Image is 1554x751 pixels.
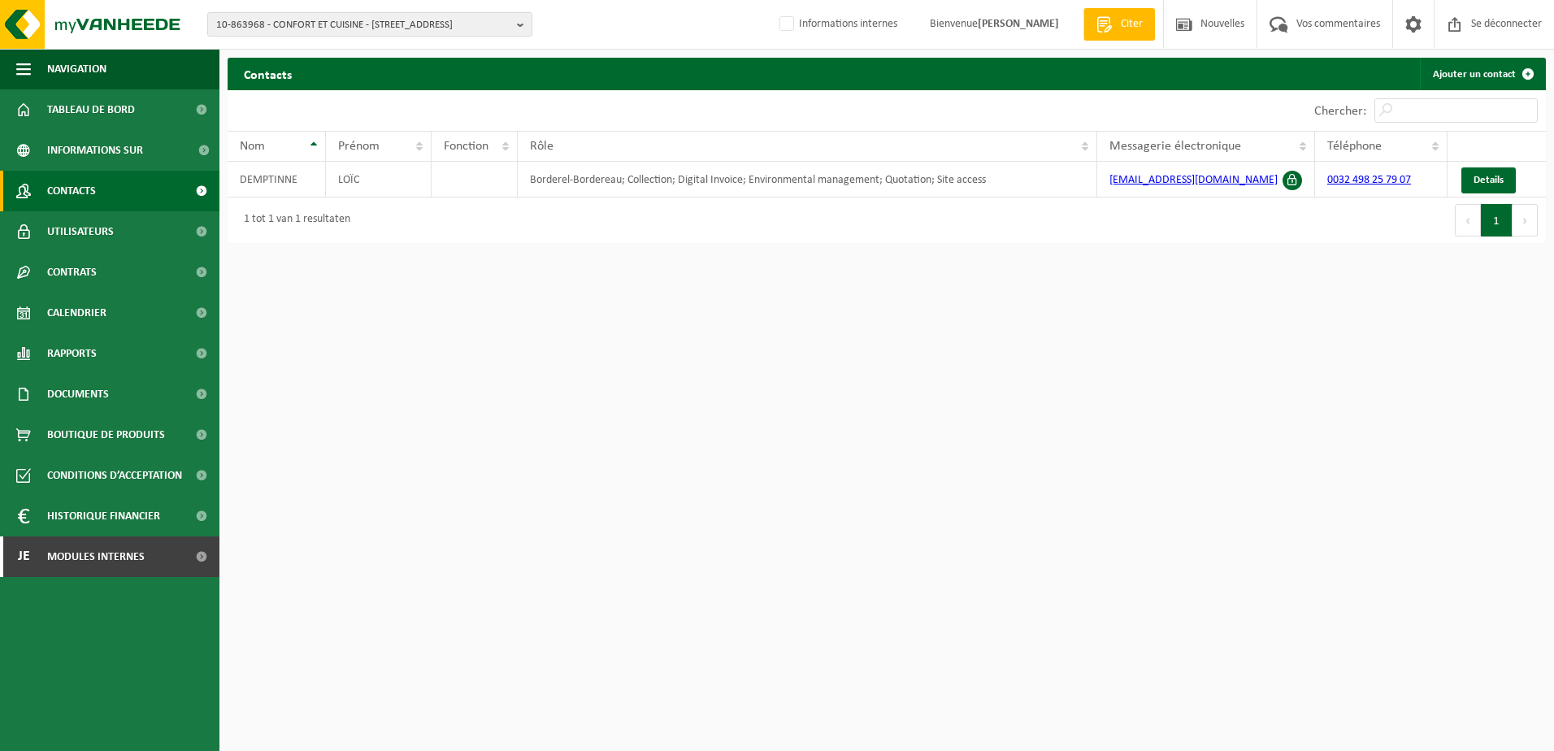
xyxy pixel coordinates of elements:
[47,252,97,293] span: Contrats
[518,162,1097,198] td: Borderel-Bordereau; Collection; Digital Invoice; Environmental management; Quotation; Site access
[47,130,188,171] span: Informations sur l’entreprise
[47,415,165,455] span: Boutique de produits
[1461,167,1516,193] a: Details
[1083,8,1155,41] a: Citer
[776,12,897,37] label: Informations internes
[240,140,265,153] span: Nom
[1109,174,1278,186] a: [EMAIL_ADDRESS][DOMAIN_NAME]
[228,58,308,89] h2: Contacts
[1513,204,1538,237] button: Next
[16,536,31,577] span: Je
[326,162,432,198] td: LOÏC
[1481,204,1513,237] button: 1
[47,49,106,89] span: Navigation
[1117,16,1147,33] span: Citer
[216,13,510,37] span: 10-863968 - CONFORT ET CUISINE - [STREET_ADDRESS]
[47,333,97,374] span: Rapports
[530,140,553,153] span: Rôle
[338,140,380,153] span: Prénom
[47,89,135,130] span: Tableau de bord
[236,206,350,235] div: 1 tot 1 van 1 resultaten
[1314,105,1366,118] label: Chercher:
[47,293,106,333] span: Calendrier
[207,12,532,37] button: 10-863968 - CONFORT ET CUISINE - [STREET_ADDRESS]
[978,18,1059,30] strong: [PERSON_NAME]
[1455,204,1481,237] button: Previous
[47,455,182,496] span: Conditions d’acceptation
[228,162,326,198] td: DEMPTINNE
[1327,174,1411,186] a: 0032 498 25 79 07
[47,171,96,211] span: Contacts
[1433,69,1516,80] font: Ajouter un contact
[1327,140,1382,153] span: Téléphone
[47,536,145,577] span: Modules internes
[47,374,109,415] span: Documents
[1109,140,1241,153] span: Messagerie électronique
[930,18,1059,30] font: Bienvenue
[47,496,160,536] span: Historique financier
[47,211,114,252] span: Utilisateurs
[1474,175,1504,185] span: Details
[1420,58,1544,90] a: Ajouter un contact
[444,140,488,153] span: Fonction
